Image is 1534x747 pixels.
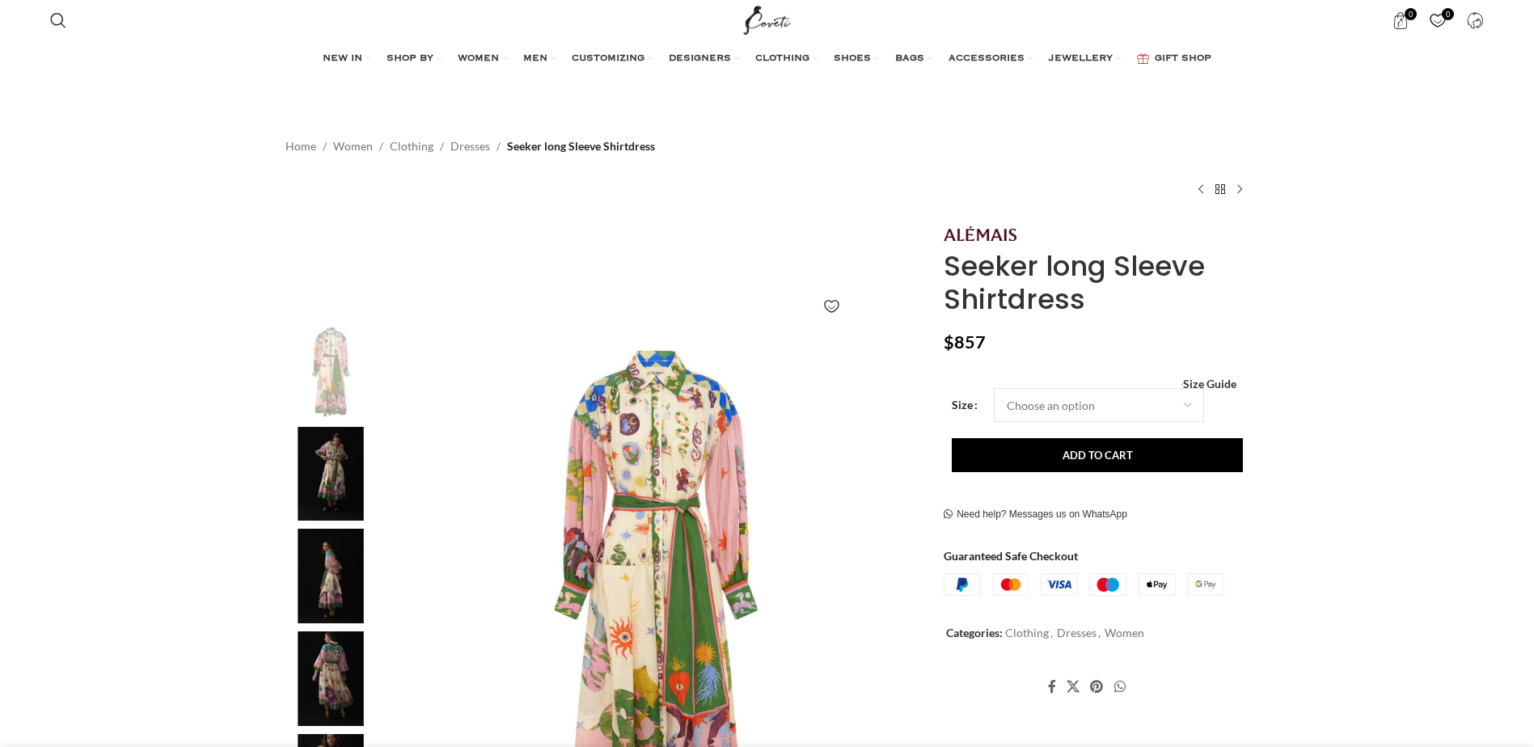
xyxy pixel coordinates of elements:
[1109,674,1130,698] a: WhatsApp social link
[1085,674,1109,698] a: Pinterest social link
[755,53,809,65] span: CLOTHING
[952,438,1243,472] button: Add to cart
[1191,179,1211,199] a: Previous product
[1042,674,1061,698] a: Facebook social link
[895,53,924,65] span: BAGS
[387,43,442,75] a: SHOP BY
[944,250,1249,316] h1: Seeker long Sleeve Shirtdress
[42,4,74,36] a: Search
[1384,4,1418,36] a: 0
[1405,8,1417,20] span: 0
[1137,43,1211,75] a: GIFT SHOP
[458,53,499,65] span: WOMEN
[1049,43,1121,75] a: JEWELLERY
[523,43,556,75] a: MEN
[946,626,1003,639] span: Categories:
[285,137,655,155] nav: Breadcrumb
[458,43,507,75] a: WOMEN
[1049,53,1113,65] span: JEWELLERY
[1155,53,1211,65] span: GIFT SHOP
[944,549,1078,563] strong: Guaranteed Safe Checkout
[1137,53,1149,64] img: GiftBag
[1098,624,1101,642] span: ,
[523,53,547,65] span: MEN
[1062,674,1085,698] a: X social link
[944,573,1224,596] img: guaranteed-safe-checkout-bordered.j
[390,137,433,155] a: Clothing
[1230,179,1249,199] a: Next product
[949,43,1033,75] a: ACCESSORIES
[834,43,879,75] a: SHOES
[323,53,362,65] span: NEW IN
[281,529,380,623] img: Seeker Shirtdress Alemais
[944,331,954,352] span: $
[1442,8,1454,20] span: 0
[281,631,380,726] img: Seeker Shirtdress Alemais
[895,43,932,75] a: BAGS
[944,509,1127,521] a: Need help? Messages us on WhatsApp
[507,137,655,155] span: Seeker long Sleeve Shirtdress
[450,137,490,155] a: Dresses
[1422,4,1455,36] a: 0
[944,331,986,352] bdi: 857
[323,43,370,75] a: NEW IN
[1005,626,1049,639] a: Clothing
[944,226,1016,241] img: Alemais
[572,43,653,75] a: CUSTOMIZING
[740,12,794,26] a: Site logo
[285,137,316,155] a: Home
[42,43,1491,75] div: Main navigation
[755,43,818,75] a: CLOTHING
[1057,626,1097,639] a: Dresses
[1422,4,1455,36] div: My Wishlist
[952,396,978,414] label: Size
[1105,626,1144,639] a: Women
[949,53,1025,65] span: ACCESSORIES
[281,427,380,521] img: Seeker Shirtdress Alemais
[387,53,433,65] span: SHOP BY
[572,53,644,65] span: CUSTOMIZING
[281,324,380,419] img: Seeker Shirtdress Seeker Shirtdress Clothing Alemais Coveti
[669,43,739,75] a: DESIGNERS
[669,53,731,65] span: DESIGNERS
[333,137,373,155] a: Women
[1050,624,1053,642] span: ,
[834,53,871,65] span: SHOES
